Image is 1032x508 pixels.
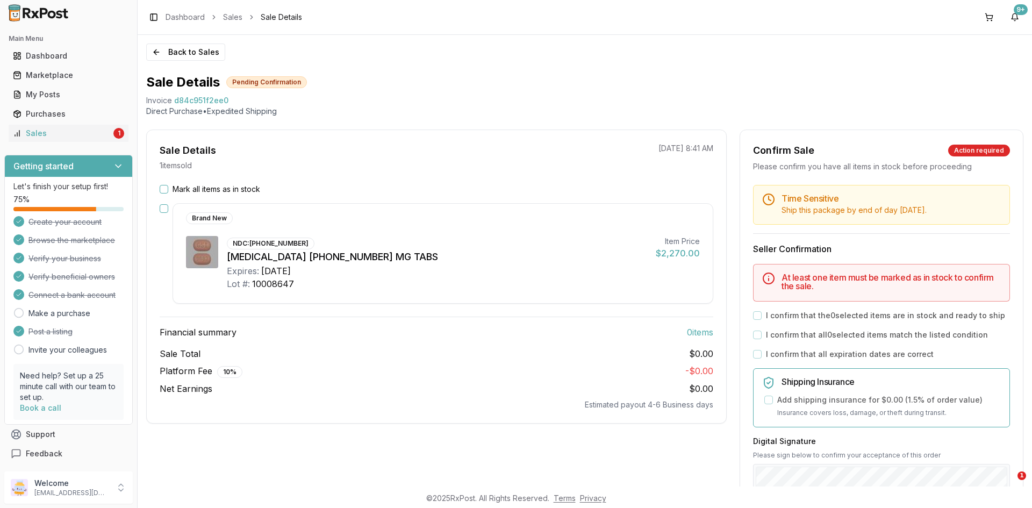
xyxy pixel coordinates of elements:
span: Browse the marketplace [28,235,115,246]
iframe: Intercom live chat [995,471,1021,497]
a: Dashboard [9,46,128,66]
span: Verify your business [28,253,101,264]
label: Mark all items as in stock [173,184,260,195]
p: Let's finish your setup first! [13,181,124,192]
div: Brand New [186,212,233,224]
a: Sales1 [9,124,128,143]
a: Book a call [20,403,61,412]
div: 9+ [1014,4,1028,15]
div: Purchases [13,109,124,119]
span: $0.00 [689,347,713,360]
p: 1 item sold [160,160,192,171]
label: I confirm that all 0 selected items match the listed condition [766,330,988,340]
a: Make a purchase [28,308,90,319]
label: Add shipping insurance for $0.00 ( 1.5 % of order value) [777,395,983,405]
p: Need help? Set up a 25 minute call with our team to set up. [20,370,117,403]
span: Create your account [28,217,102,227]
div: Item Price [656,236,700,247]
button: Dashboard [4,47,133,65]
label: I confirm that the 0 selected items are in stock and ready to ship [766,310,1005,321]
img: RxPost Logo [4,4,73,22]
div: Confirm Sale [753,143,814,158]
button: 9+ [1006,9,1023,26]
span: Net Earnings [160,382,212,395]
a: Marketplace [9,66,128,85]
a: Dashboard [166,12,205,23]
h5: At least one item must be marked as in stock to confirm the sale. [782,273,1001,290]
div: 1 [113,128,124,139]
button: Support [4,425,133,444]
p: Insurance covers loss, damage, or theft during transit. [777,407,1001,418]
span: Sale Total [160,347,200,360]
label: I confirm that all expiration dates are correct [766,349,934,360]
span: Ship this package by end of day [DATE] . [782,205,927,214]
button: Back to Sales [146,44,225,61]
span: 75 % [13,194,30,205]
button: Sales1 [4,125,133,142]
img: User avatar [11,479,28,496]
span: $0.00 [689,383,713,394]
h3: Digital Signature [753,436,1010,447]
div: Expires: [227,264,259,277]
a: My Posts [9,85,128,104]
span: Financial summary [160,326,236,339]
span: Feedback [26,448,62,459]
div: Marketplace [13,70,124,81]
span: Verify beneficial owners [28,271,115,282]
div: Please confirm you have all items in stock before proceeding [753,161,1010,172]
img: Biktarvy 50-200-25 MG TABS [186,236,218,268]
div: $2,270.00 [656,247,700,260]
div: NDC: [PHONE_NUMBER] [227,238,314,249]
div: 10008647 [252,277,294,290]
span: Platform Fee [160,364,242,378]
span: 0 item s [687,326,713,339]
div: Invoice [146,95,172,106]
div: Sales [13,128,111,139]
div: [MEDICAL_DATA] [PHONE_NUMBER] MG TABS [227,249,647,264]
h1: Sale Details [146,74,220,91]
p: Please sign below to confirm your acceptance of this order [753,451,1010,460]
button: Marketplace [4,67,133,84]
div: Estimated payout 4-6 Business days [160,399,713,410]
p: [DATE] 8:41 AM [658,143,713,154]
h5: Shipping Insurance [782,377,1001,386]
div: Dashboard [13,51,124,61]
span: 1 [1017,471,1026,480]
a: Privacy [580,493,606,503]
div: Pending Confirmation [226,76,307,88]
button: Feedback [4,444,133,463]
div: Sale Details [160,143,216,158]
h3: Seller Confirmation [753,242,1010,255]
span: - $0.00 [685,366,713,376]
a: Sales [223,12,242,23]
p: Direct Purchase • Expedited Shipping [146,106,1023,117]
p: [EMAIL_ADDRESS][DOMAIN_NAME] [34,489,109,497]
button: Purchases [4,105,133,123]
a: Purchases [9,104,128,124]
span: Post a listing [28,326,73,337]
nav: breadcrumb [166,12,302,23]
div: [DATE] [261,264,291,277]
span: Connect a bank account [28,290,116,300]
a: Invite your colleagues [28,345,107,355]
div: My Posts [13,89,124,100]
p: Welcome [34,478,109,489]
a: Terms [554,493,576,503]
div: 10 % [217,366,242,378]
h2: Main Menu [9,34,128,43]
button: My Posts [4,86,133,103]
h5: Time Sensitive [782,194,1001,203]
div: Lot #: [227,277,250,290]
h3: Getting started [13,160,74,173]
span: d84c951f2ee0 [174,95,228,106]
div: Action required [948,145,1010,156]
span: Sale Details [261,12,302,23]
